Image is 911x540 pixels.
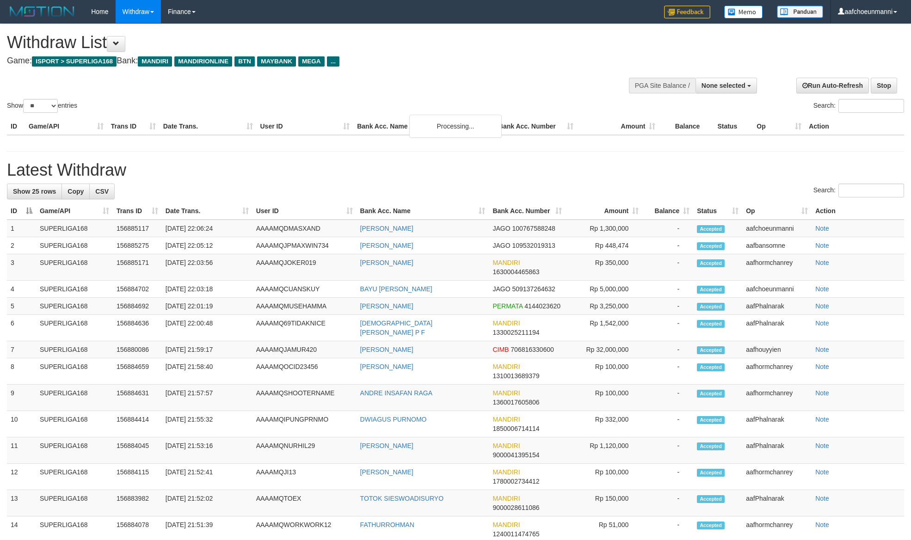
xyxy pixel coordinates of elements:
a: [PERSON_NAME] [360,442,413,449]
span: CIMB [492,346,509,353]
a: Note [815,495,829,502]
td: AAAAMQDMASXAND [252,220,357,237]
td: - [642,254,693,281]
td: Rp 150,000 [566,490,642,516]
td: aafPhalnarak [742,315,812,341]
span: JAGO [492,242,510,249]
td: SUPERLIGA168 [36,437,113,464]
td: 156883982 [113,490,162,516]
span: MANDIRI [492,259,520,266]
a: Note [815,468,829,476]
span: Accepted [697,442,725,450]
td: 9 [7,385,36,411]
span: Accepted [697,320,725,328]
a: Note [815,442,829,449]
h1: Latest Withdraw [7,161,904,179]
td: SUPERLIGA168 [36,411,113,437]
span: Copy 4144023620 to clipboard [524,302,560,310]
td: AAAAMQIPUNGPRNMO [252,411,357,437]
a: TOTOK SIESWOADISURYO [360,495,443,502]
td: aafPhalnarak [742,298,812,315]
th: Amount [577,118,659,135]
td: 156880086 [113,341,162,358]
a: DWIAGUS PURNOMO [360,416,427,423]
td: AAAAMQ69TIDAKNICE [252,315,357,341]
span: Show 25 rows [13,188,56,195]
a: Note [815,363,829,370]
span: Copy 1850006714114 to clipboard [492,425,539,432]
td: AAAAMQOCID23456 [252,358,357,385]
td: - [642,220,693,237]
th: User ID: activate to sort column ascending [252,202,357,220]
td: - [642,358,693,385]
span: None selected [702,82,745,89]
td: aafhormchanrey [742,254,812,281]
td: SUPERLIGA168 [36,220,113,237]
td: 12 [7,464,36,490]
td: 5 [7,298,36,315]
a: Show 25 rows [7,184,62,199]
label: Search: [813,99,904,113]
th: Status [714,118,753,135]
td: Rp 1,300,000 [566,220,642,237]
td: aafPhalnarak [742,490,812,516]
span: Copy 1360017605806 to clipboard [492,399,539,406]
span: Accepted [697,416,725,424]
img: panduan.png [777,6,823,18]
label: Show entries [7,99,77,113]
span: Copy 1330025211194 to clipboard [492,329,539,336]
td: 7 [7,341,36,358]
td: 156884702 [113,281,162,298]
td: AAAAMQCUANSKUY [252,281,357,298]
h4: Game: Bank: [7,56,598,66]
td: 6 [7,315,36,341]
span: CSV [95,188,109,195]
span: MANDIRI [492,416,520,423]
a: [PERSON_NAME] [360,242,413,249]
td: SUPERLIGA168 [36,341,113,358]
td: [DATE] 21:52:41 [162,464,252,490]
td: 1 [7,220,36,237]
a: Note [815,346,829,353]
a: ANDRE INSAFAN RAGA [360,389,432,397]
span: ISPORT > SUPERLIGA168 [32,56,117,67]
div: PGA Site Balance / [629,78,696,93]
a: BAYU [PERSON_NAME] [360,285,432,293]
button: None selected [696,78,757,93]
a: Note [815,285,829,293]
td: Rp 332,000 [566,411,642,437]
td: SUPERLIGA168 [36,464,113,490]
td: [DATE] 22:03:56 [162,254,252,281]
td: - [642,411,693,437]
td: Rp 100,000 [566,385,642,411]
td: AAAAMQJI13 [252,464,357,490]
a: Note [815,259,829,266]
td: - [642,437,693,464]
h1: Withdraw List [7,33,598,52]
td: aafhormchanrey [742,358,812,385]
th: Op [753,118,805,135]
td: [DATE] 22:03:18 [162,281,252,298]
span: Copy 9000041395154 to clipboard [492,451,539,459]
span: Accepted [697,346,725,354]
td: 156884692 [113,298,162,315]
td: [DATE] 21:59:17 [162,341,252,358]
a: Note [815,302,829,310]
span: MANDIRI [492,442,520,449]
th: Balance: activate to sort column ascending [642,202,693,220]
a: CSV [89,184,115,199]
span: Accepted [697,522,725,529]
td: [DATE] 22:06:24 [162,220,252,237]
td: aafhormchanrey [742,464,812,490]
span: Copy 100767588248 to clipboard [512,225,555,232]
span: BTN [234,56,255,67]
td: [DATE] 21:57:57 [162,385,252,411]
td: - [642,237,693,254]
span: JAGO [492,285,510,293]
div: Processing... [409,115,502,138]
th: Bank Acc. Number: activate to sort column ascending [489,202,566,220]
th: User ID [257,118,354,135]
td: Rp 32,000,000 [566,341,642,358]
td: 156884045 [113,437,162,464]
td: aafhormchanrey [742,385,812,411]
